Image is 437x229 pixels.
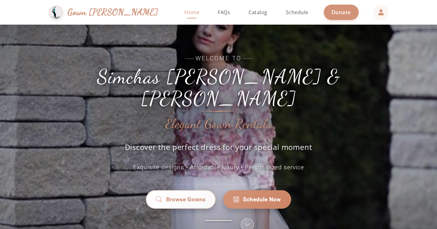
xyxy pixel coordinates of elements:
[118,142,319,157] p: Discover the perfect dress for your special moment
[243,195,281,203] span: Schedule Now
[249,9,267,16] span: Catalog
[218,9,230,16] span: FAQs
[184,9,199,16] span: Home
[332,9,351,16] span: Donate
[166,117,271,131] h2: Elegant Gown Rentals
[80,54,357,63] span: Welcome to
[80,163,357,172] p: Exquisite designs • Affordable luxury • Personalized service
[49,4,164,21] a: Gown [PERSON_NAME]
[49,6,63,19] img: Gown Gmach Logo
[80,66,357,109] h1: Simchas [PERSON_NAME] & [PERSON_NAME]
[286,9,308,16] span: Schedule
[324,5,359,20] a: Donate
[68,6,158,19] span: Gown [PERSON_NAME]
[166,195,206,203] span: Browse Gowns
